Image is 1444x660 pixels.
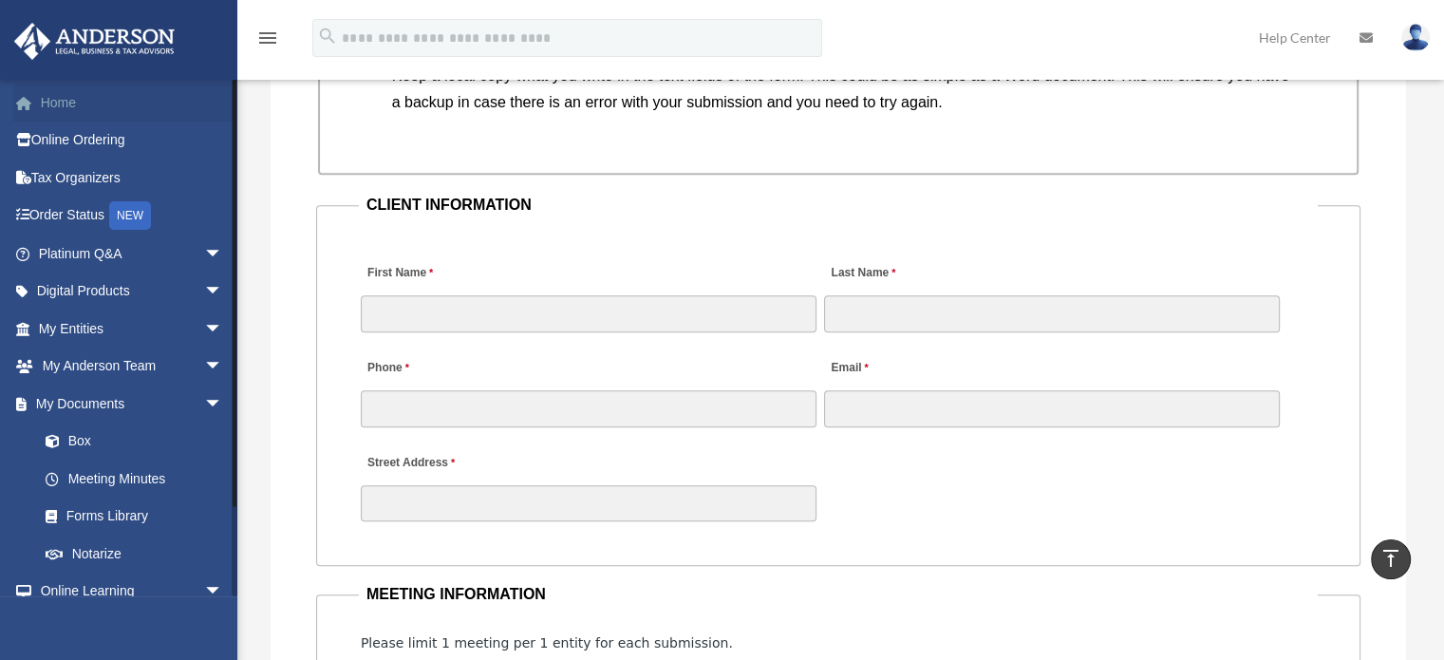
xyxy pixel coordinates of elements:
a: Online Ordering [13,122,252,160]
span: Please limit 1 meeting per 1 entity for each submission. [361,635,733,651]
span: arrow_drop_down [204,348,242,387]
legend: MEETING INFORMATION [359,581,1318,608]
a: Notarize [27,535,252,573]
label: Email [824,356,872,382]
div: NEW [109,201,151,230]
a: Home [13,84,252,122]
a: Order StatusNEW [13,197,252,236]
a: Forms Library [27,498,252,536]
i: vertical_align_top [1379,547,1402,570]
span: arrow_drop_down [204,273,242,311]
a: Platinum Q&Aarrow_drop_down [13,235,252,273]
a: My Entitiesarrow_drop_down [13,310,252,348]
li: Keep a local copy what you write in the text fields of the form. This could be as simple as a Wor... [392,63,1301,116]
label: Last Name [824,261,900,287]
span: arrow_drop_down [204,310,242,349]
a: Box [27,423,252,461]
a: menu [256,33,279,49]
a: Online Learningarrow_drop_down [13,573,252,611]
i: menu [256,27,279,49]
span: arrow_drop_down [204,573,242,612]
span: arrow_drop_down [204,235,242,273]
a: Meeting Minutes [27,460,242,498]
a: vertical_align_top [1371,539,1411,579]
a: My Documentsarrow_drop_down [13,385,252,423]
a: Tax Organizers [13,159,252,197]
img: User Pic [1401,24,1430,51]
legend: CLIENT INFORMATION [359,192,1318,218]
label: Street Address [361,451,541,477]
label: First Name [361,261,438,287]
a: Digital Productsarrow_drop_down [13,273,252,311]
img: Anderson Advisors Platinum Portal [9,23,180,60]
label: Phone [361,356,414,382]
i: search [317,26,338,47]
a: My Anderson Teamarrow_drop_down [13,348,252,386]
span: arrow_drop_down [204,385,242,424]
